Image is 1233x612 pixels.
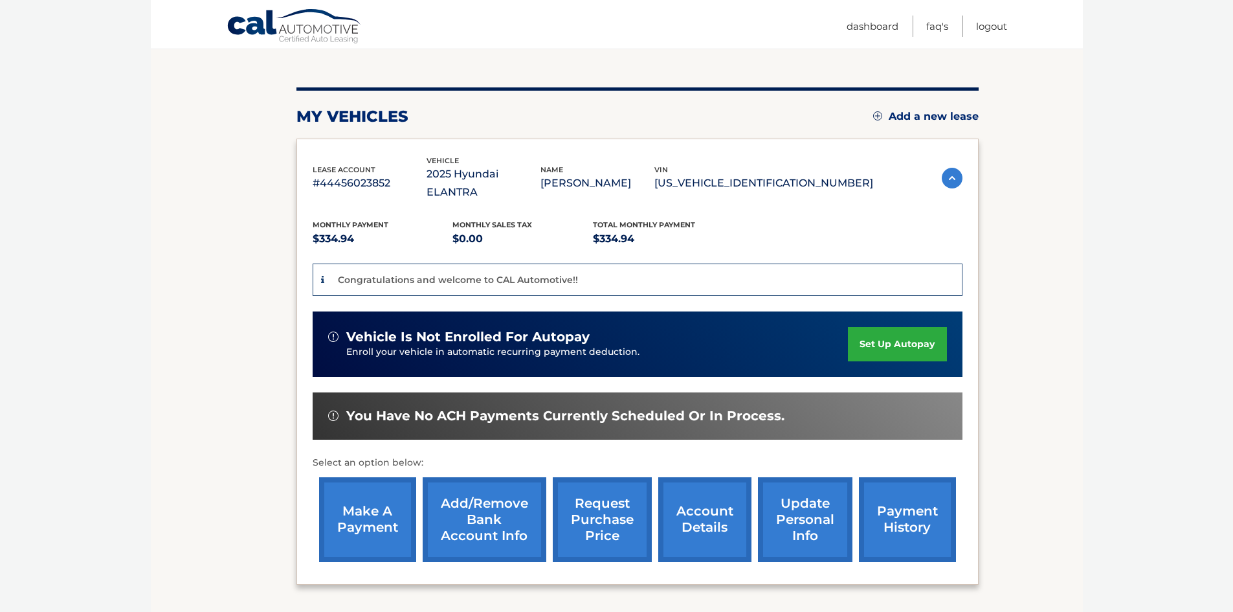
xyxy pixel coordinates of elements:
img: alert-white.svg [328,411,339,421]
a: Dashboard [847,16,898,37]
span: vin [654,165,668,174]
p: Congratulations and welcome to CAL Automotive!! [338,274,578,286]
p: $334.94 [593,230,733,248]
p: Select an option below: [313,455,962,471]
span: Total Monthly Payment [593,220,695,229]
span: vehicle [427,156,459,165]
span: lease account [313,165,375,174]
span: Monthly sales Tax [452,220,532,229]
h2: my vehicles [296,107,408,126]
a: request purchase price [553,477,652,562]
span: name [540,165,563,174]
p: [US_VEHICLE_IDENTIFICATION_NUMBER] [654,174,873,192]
p: #44456023852 [313,174,427,192]
a: set up autopay [848,327,946,361]
span: You have no ACH payments currently scheduled or in process. [346,408,784,424]
a: Add a new lease [873,110,979,123]
a: payment history [859,477,956,562]
a: update personal info [758,477,852,562]
p: $334.94 [313,230,453,248]
p: 2025 Hyundai ELANTRA [427,165,540,201]
a: FAQ's [926,16,948,37]
p: [PERSON_NAME] [540,174,654,192]
p: Enroll your vehicle in automatic recurring payment deduction. [346,345,849,359]
img: add.svg [873,111,882,120]
a: Add/Remove bank account info [423,477,546,562]
span: Monthly Payment [313,220,388,229]
a: make a payment [319,477,416,562]
span: vehicle is not enrolled for autopay [346,329,590,345]
a: Logout [976,16,1007,37]
img: alert-white.svg [328,332,339,342]
img: accordion-active.svg [942,168,962,188]
a: Cal Automotive [227,8,362,46]
p: $0.00 [452,230,593,248]
a: account details [658,477,751,562]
